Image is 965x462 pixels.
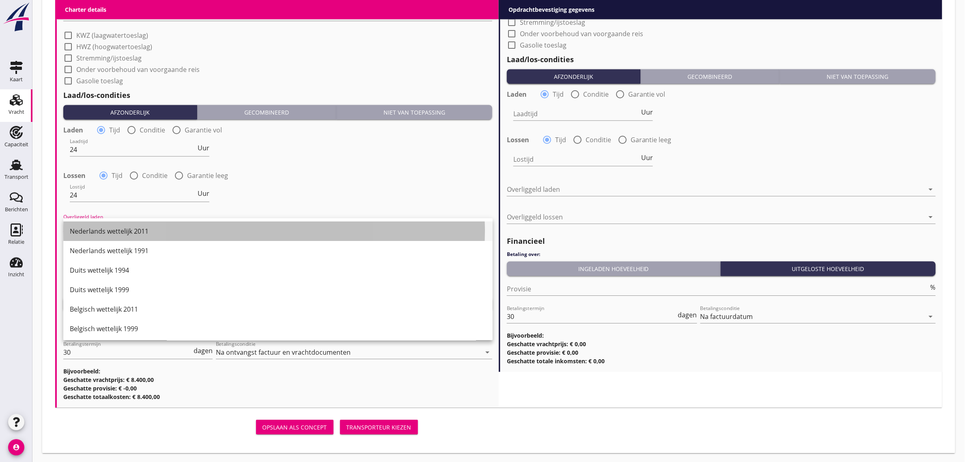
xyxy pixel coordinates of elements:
[507,90,527,98] strong: Laden
[70,285,486,295] div: Duits wettelijk 1999
[520,30,643,38] label: Onder voorbehoud van voorgaande reis
[555,136,566,144] label: Tijd
[482,347,492,357] i: arrow_drop_down
[340,420,418,434] button: Transporteur kiezen
[482,9,492,19] i: arrow_drop_down
[70,246,486,256] div: Nederlands wettelijk 1991
[63,393,492,401] h3: Geschatte totaalkosten: € 8.400,00
[185,126,222,134] label: Garantie vol
[4,174,28,180] div: Transport
[70,265,486,275] div: Duits wettelijk 1994
[926,184,936,194] i: arrow_drop_down
[10,77,23,82] div: Kaart
[926,212,936,222] i: arrow_drop_down
[192,347,213,354] div: dagen
[347,423,411,432] div: Transporteur kiezen
[63,105,197,119] button: Afzonderlijk
[63,367,492,375] h3: Bijvoorbeeld:
[510,265,717,273] div: Ingeladen hoeveelheid
[197,105,336,119] button: Gecombineerd
[721,261,936,276] button: Uitgeloste hoeveelheid
[76,54,142,62] label: Stremming/ijstoeslag
[112,171,123,180] label: Tijd
[76,43,152,51] label: HWZ (hoogwatertoeslag)
[340,108,489,117] div: Niet van toepassing
[510,72,637,81] div: Afzonderlijk
[76,31,148,39] label: KWZ (laagwatertoeslag)
[9,109,24,115] div: Vracht
[63,171,86,180] strong: Lossen
[507,251,936,258] h4: Betaling over:
[63,346,192,359] input: Betalingstermijn
[507,261,721,276] button: Ingeladen hoeveelheid
[507,282,929,295] input: Provisie
[8,439,24,455] i: account_circle
[76,77,123,85] label: Gasolie toeslag
[507,348,936,357] h3: Geschatte provisie: € 0,00
[507,69,641,84] button: Afzonderlijk
[520,41,567,49] label: Gasolie toeslag
[520,7,596,15] label: HWZ (hoogwatertoeslag)
[63,375,492,384] h3: Geschatte vrachtprijs: € 8.400,00
[700,313,753,320] div: Na factuurdatum
[70,189,196,202] input: Lostijd
[641,154,653,161] span: Uur
[76,65,200,74] label: Onder voorbehoud van voorgaande reis
[2,2,31,32] img: logo-small.a267ee39.svg
[676,312,697,318] div: dagen
[631,136,672,144] label: Garantie leeg
[644,72,776,81] div: Gecombineerd
[200,108,333,117] div: Gecombineerd
[724,265,933,273] div: Uitgeloste hoeveelheid
[929,284,936,291] div: %
[63,11,137,18] div: CMNI m.u.v. Art 25, lid 2.
[142,171,168,180] label: Conditie
[63,384,492,393] h3: Geschatte provisie: € -0,00
[520,18,585,26] label: Stremming/ijstoeslag
[507,54,936,65] h2: Laad/los-condities
[263,423,327,432] div: Opslaan als concept
[513,107,640,120] input: Laadtijd
[507,357,936,365] h3: Geschatte totale inkomsten: € 0,00
[70,304,486,314] div: Belgisch wettelijk 2011
[63,126,83,134] strong: Laden
[507,340,936,348] h3: Geschatte vrachtprijs: € 0,00
[783,72,933,81] div: Niet van toepassing
[70,324,486,334] div: Belgisch wettelijk 1999
[507,136,529,144] strong: Lossen
[4,142,28,147] div: Capaciteit
[63,90,492,101] h2: Laad/los-condities
[8,272,24,277] div: Inzicht
[70,226,486,236] div: Nederlands wettelijk 2011
[140,126,165,134] label: Conditie
[187,171,228,180] label: Garantie leeg
[70,143,196,156] input: Laadtijd
[256,420,334,434] button: Opslaan als concept
[198,145,209,151] span: Uur
[507,310,676,323] input: Betalingstermijn
[553,90,564,98] label: Tijd
[507,331,936,340] h3: Bijvoorbeeld:
[8,239,24,245] div: Relatie
[109,126,120,134] label: Tijd
[641,69,780,84] button: Gecombineerd
[513,153,640,166] input: Lostijd
[5,207,28,212] div: Berichten
[507,236,936,247] h2: Financieel
[926,312,936,321] i: arrow_drop_down
[780,69,936,84] button: Niet van toepassing
[628,90,666,98] label: Garantie vol
[641,109,653,115] span: Uur
[67,108,194,117] div: Afzonderlijk
[336,105,492,119] button: Niet van toepassing
[216,349,351,356] div: Na ontvangst factuur en vrachtdocumenten
[586,136,611,144] label: Conditie
[583,90,609,98] label: Conditie
[198,190,209,197] span: Uur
